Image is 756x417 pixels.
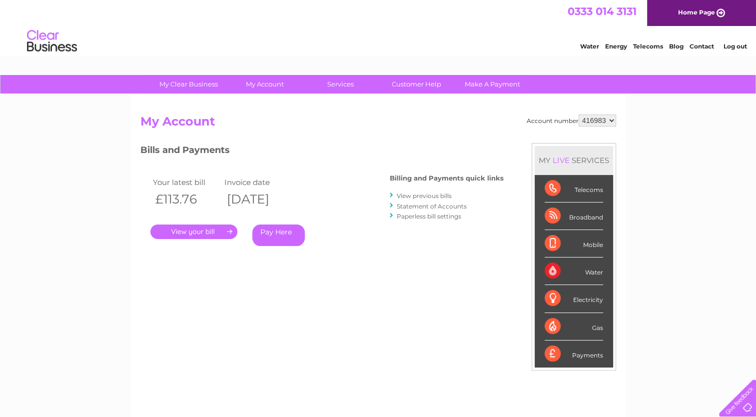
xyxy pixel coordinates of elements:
a: My Account [223,75,306,93]
a: Telecoms [633,42,663,50]
div: Broadband [545,202,603,230]
a: . [150,224,237,239]
td: Your latest bill [150,175,222,189]
div: Clear Business is a trading name of Verastar Limited (registered in [GEOGRAPHIC_DATA] No. 3667643... [142,5,615,48]
div: Payments [545,340,603,367]
a: My Clear Business [147,75,230,93]
a: Customer Help [375,75,458,93]
h3: Bills and Payments [140,143,504,160]
th: £113.76 [150,189,222,209]
a: Statement of Accounts [397,202,467,210]
h2: My Account [140,114,616,133]
img: logo.png [26,26,77,56]
h4: Billing and Payments quick links [390,174,504,182]
a: Paperless bill settings [397,212,461,220]
a: Blog [669,42,684,50]
a: Make A Payment [451,75,534,93]
div: Telecoms [545,175,603,202]
a: View previous bills [397,192,452,199]
div: Mobile [545,230,603,257]
a: 0333 014 3131 [568,5,637,17]
a: Water [580,42,599,50]
a: Contact [690,42,714,50]
a: Energy [605,42,627,50]
div: Electricity [545,285,603,312]
div: Water [545,257,603,285]
div: Account number [527,114,616,126]
div: MY SERVICES [535,146,613,174]
div: LIVE [551,155,572,165]
td: Invoice date [222,175,294,189]
div: Gas [545,313,603,340]
a: Services [299,75,382,93]
a: Log out [723,42,747,50]
a: Pay Here [252,224,305,246]
th: [DATE] [222,189,294,209]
